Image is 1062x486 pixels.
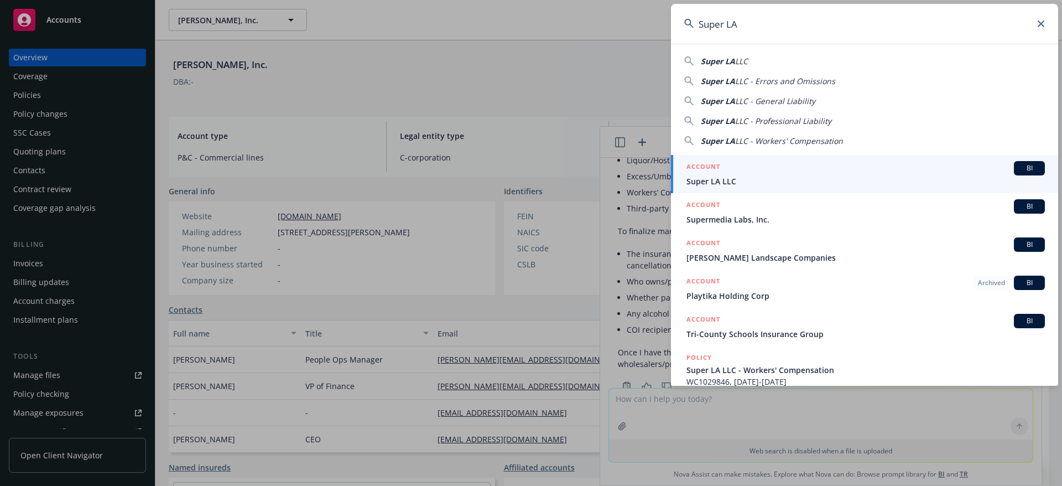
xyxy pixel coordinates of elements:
h5: ACCOUNT [686,199,720,213]
span: Super LA LLC - Workers' Compensation [686,364,1045,376]
span: LLC - Workers' Compensation [735,136,843,146]
span: Super LA [701,76,735,86]
h5: ACCOUNT [686,314,720,327]
span: BI [1018,278,1040,288]
span: Tri-County Schools Insurance Group [686,328,1045,340]
span: Super LA [701,96,735,106]
span: Playtika Holding Corp [686,290,1045,302]
span: BI [1018,316,1040,326]
span: Archived [978,278,1005,288]
h5: ACCOUNT [686,237,720,251]
span: [PERSON_NAME] Landscape Companies [686,252,1045,263]
span: Super LA LLC [686,175,1045,187]
span: LLC [735,56,748,66]
span: BI [1018,201,1040,211]
a: ACCOUNTBISuper LA LLC [671,155,1058,193]
a: POLICYSuper LA LLC - Workers' CompensationWC1029846, [DATE]-[DATE] [671,346,1058,394]
input: Search... [671,4,1058,44]
span: BI [1018,163,1040,173]
a: ACCOUNTArchivedBIPlaytika Holding Corp [671,270,1058,308]
h5: POLICY [686,352,712,363]
span: BI [1018,240,1040,250]
span: LLC - Professional Liability [735,116,831,126]
a: ACCOUNTBI[PERSON_NAME] Landscape Companies [671,231,1058,270]
a: ACCOUNTBITri-County Schools Insurance Group [671,308,1058,346]
span: LLC - General Liability [735,96,815,106]
span: Super LA [701,136,735,146]
span: WC1029846, [DATE]-[DATE] [686,376,1045,387]
span: Super LA [701,116,735,126]
h5: ACCOUNT [686,276,720,289]
span: Super LA [701,56,735,66]
span: Supermedia Labs, Inc. [686,214,1045,225]
span: LLC - Errors and Omissions [735,76,835,86]
h5: ACCOUNT [686,161,720,174]
a: ACCOUNTBISupermedia Labs, Inc. [671,193,1058,231]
